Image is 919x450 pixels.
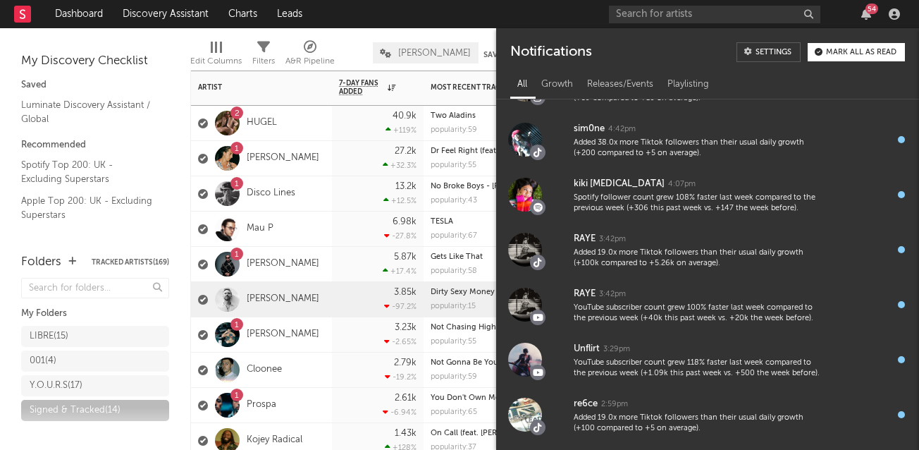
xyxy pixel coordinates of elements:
div: Added 38.0x more Tiktok followers than their usual daily growth (+200 compared to +5 on average). [574,138,822,159]
div: Filters [252,53,275,70]
div: popularity: 15 [431,303,476,310]
input: Search for artists [609,6,820,23]
div: A&R Pipeline [285,53,335,70]
div: Most Recent Track [431,83,536,92]
a: TESLA [431,218,453,226]
div: Edit Columns [190,53,242,70]
a: 001(4) [21,351,169,372]
a: Signed & Tracked(14) [21,400,169,421]
a: On Call (feat. [PERSON_NAME]) [431,430,544,437]
a: Gets Like That [431,253,483,261]
a: Luminate Discovery Assistant / Global [21,97,155,126]
div: popularity: 55 [431,162,476,169]
a: Settings [736,42,801,62]
div: Mark all as read [826,49,896,56]
a: Dr Feel Right (feat. The Egyptian Lover & Rome Fortune) [431,147,636,155]
div: Unflirt [574,341,600,358]
div: My Discovery Checklist [21,53,169,70]
div: 3.85k [394,288,417,297]
div: Gets Like That [431,253,557,261]
a: kiki [MEDICAL_DATA]4:07pmSpotify follower count grew 108% faster last week compared to the previo... [496,167,919,222]
a: Not Gonna Be Your Boo (feat. [PERSON_NAME]) [431,359,604,367]
div: 2.79k [394,358,417,367]
div: A&R Pipeline [285,35,335,76]
div: +17.4 % [383,267,417,276]
div: Y.O.U.R.S ( 17 ) [30,377,82,394]
button: Mark all as read [808,43,905,61]
div: YouTube subscriber count grew 118% faster last week compared to the previous week (+1.09k this pa... [574,358,822,379]
div: sim0ne [574,121,605,138]
a: Cloonee [247,364,282,376]
div: kiki [MEDICAL_DATA] [574,176,665,193]
div: Recommended [21,137,169,154]
div: Not Chasing Highs [431,324,557,332]
a: Dirty Sexy Money (feat. [PERSON_NAME] & French [US_STATE]) - [PERSON_NAME] Remix [431,288,754,296]
div: No Broke Boys - AVELLO Remix [431,183,557,190]
input: Search for folders... [21,278,169,298]
div: 2.61k [395,394,417,403]
button: 54 [861,8,871,20]
a: Y.O.U.R.S(17) [21,375,169,396]
div: popularity: 43 [431,197,477,205]
div: YouTube subscriber count grew 100% faster last week compared to the previous week (+40k this past... [574,303,822,324]
div: popularity: 67 [431,232,477,240]
div: -6.94 % [383,408,417,417]
div: Dirty Sexy Money (feat. Charli XCX & French Montana) - Mesto Remix [431,288,557,296]
div: 27.2k [395,147,417,156]
div: Signed & Tracked ( 14 ) [30,402,121,419]
div: -27.8 % [384,231,417,241]
a: Mau P [247,223,273,235]
a: RAYE3:42pmYouTube subscriber count grew 100% faster last week compared to the previous week (+40k... [496,277,919,332]
div: LIBRE ( 15 ) [30,328,68,345]
div: -2.65 % [384,337,417,346]
div: Filters [252,35,275,76]
a: Spotify Top 200: UK - Excluding Superstars [21,157,155,186]
a: Unflirt3:29pmYouTube subscriber count grew 118% faster last week compared to the previous week (+... [496,332,919,387]
a: Prospa [247,399,276,411]
div: +119 % [386,126,417,135]
a: RAYE3:42pmAdded 19.0x more Tiktok followers than their usual daily growth (+100k compared to +5.2... [496,222,919,277]
a: [PERSON_NAME] [247,152,319,164]
div: Added 19.0x more Tiktok followers than their usual daily growth (+100 compared to +5 on average). [574,413,822,434]
div: re6ce [574,396,598,413]
div: popularity: 59 [431,126,477,134]
div: Notifications [510,42,591,62]
a: LIBRE(15) [21,326,169,347]
a: Apple Top 200: UK - Excluding Superstars [21,193,155,222]
div: 3:42pm [599,234,626,245]
div: 5.87k [394,253,417,262]
a: Two Aladins [431,112,476,120]
div: Settings [755,49,791,56]
div: Two Aladins [431,112,557,120]
div: Edit Columns [190,35,242,76]
a: Not Chasing Highs [431,324,500,332]
div: popularity: 55 [431,338,476,346]
div: 13.2k [395,182,417,191]
a: [PERSON_NAME] [247,329,319,341]
a: [PERSON_NAME] [247,293,319,305]
div: popularity: 58 [431,267,477,275]
a: re6ce2:59pmAdded 19.0x more Tiktok followers than their usual daily growth (+100 compared to +5 o... [496,387,919,442]
div: 2:59pm [601,399,628,410]
div: 3:42pm [599,289,626,300]
span: [PERSON_NAME] [398,49,471,58]
a: No Broke Boys - [PERSON_NAME] Remix [431,183,578,190]
div: 6.98k [393,217,417,226]
div: 54 [865,4,878,14]
div: 40.9k [393,111,417,121]
div: 3.23k [395,323,417,332]
div: -19.2 % [385,372,417,382]
div: Saved [21,77,169,94]
a: sim0ne4:42pmAdded 38.0x more Tiktok followers than their usual daily growth (+200 compared to +5 ... [496,112,919,167]
div: Growth [534,73,580,97]
div: -97.2 % [384,302,417,311]
a: HUGEL [247,117,277,129]
div: TESLA [431,218,557,226]
div: 1.43k [395,429,417,438]
div: Folders [21,254,61,271]
div: Releases/Events [580,73,660,97]
button: Tracked Artists(169) [92,259,169,266]
div: +32.3 % [383,161,417,170]
div: 001 ( 4 ) [30,353,56,370]
a: Kojey Radical [247,434,302,446]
